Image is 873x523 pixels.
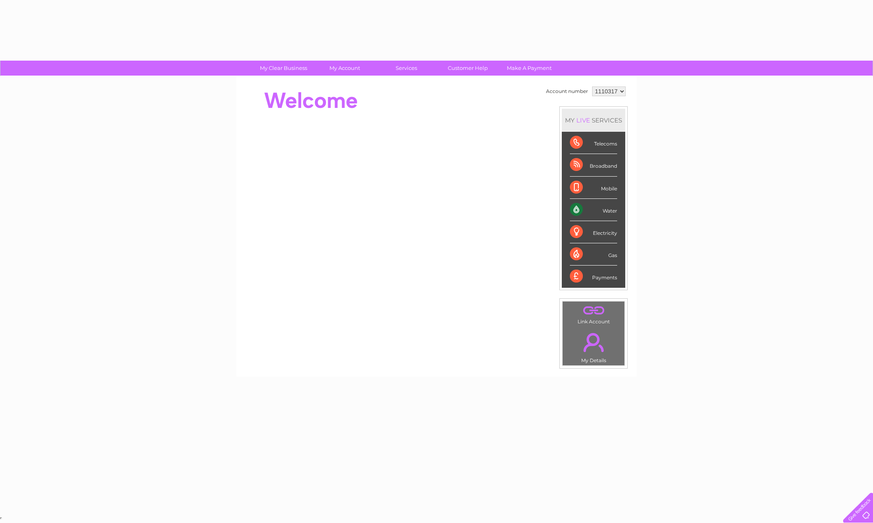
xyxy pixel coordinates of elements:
[570,266,617,287] div: Payments
[562,326,625,366] td: My Details
[570,132,617,154] div: Telecoms
[570,177,617,199] div: Mobile
[544,84,590,98] td: Account number
[570,154,617,176] div: Broadband
[565,304,622,318] a: .
[562,109,625,132] div: MY SERVICES
[250,61,317,76] a: My Clear Business
[570,243,617,266] div: Gas
[575,116,592,124] div: LIVE
[570,221,617,243] div: Electricity
[570,199,617,221] div: Water
[373,61,440,76] a: Services
[565,328,622,356] a: .
[434,61,501,76] a: Customer Help
[562,301,625,327] td: Link Account
[496,61,563,76] a: Make A Payment
[312,61,378,76] a: My Account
